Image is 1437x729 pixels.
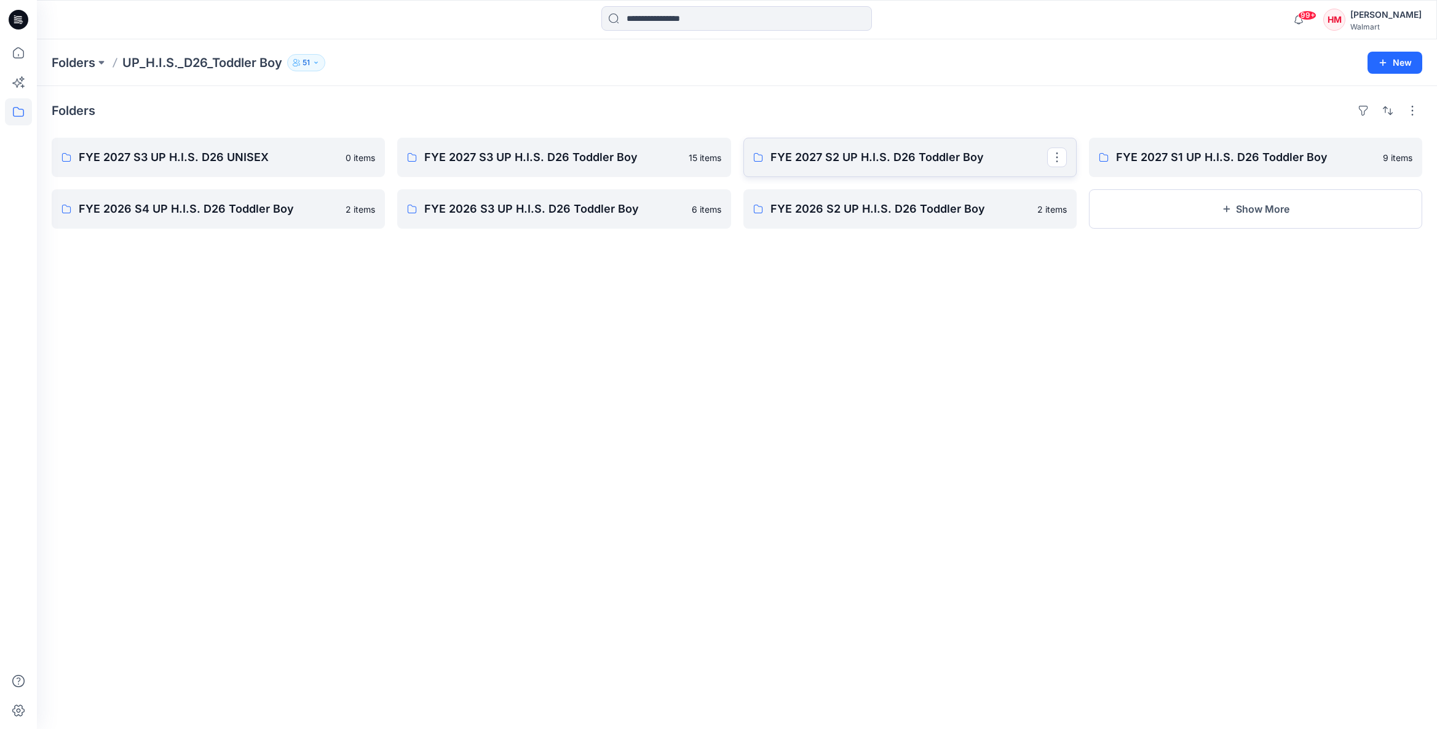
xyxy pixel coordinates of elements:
p: 15 items [689,151,721,164]
div: [PERSON_NAME] [1350,7,1422,22]
p: FYE 2027 S1 UP H.I.S. D26 Toddler Boy [1116,149,1376,166]
p: 2 items [346,203,375,216]
p: 6 items [692,203,721,216]
button: New [1368,52,1422,74]
p: UP_H.I.S._D26_Toddler Boy [122,54,282,71]
a: Folders [52,54,95,71]
button: 51 [287,54,325,71]
p: 51 [303,56,310,69]
p: 9 items [1383,151,1412,164]
a: FYE 2027 S3 UP H.I.S. D26 UNISEX0 items [52,138,385,177]
a: FYE 2026 S3 UP H.I.S. D26 Toddler Boy6 items [397,189,730,229]
p: 0 items [346,151,375,164]
a: FYE 2027 S1 UP H.I.S. D26 Toddler Boy9 items [1089,138,1422,177]
a: FYE 2027 S2 UP H.I.S. D26 Toddler Boy [743,138,1077,177]
button: Show More [1089,189,1422,229]
p: 2 items [1037,203,1067,216]
a: FYE 2027 S3 UP H.I.S. D26 Toddler Boy15 items [397,138,730,177]
p: FYE 2027 S3 UP H.I.S. D26 UNISEX [79,149,338,166]
p: FYE 2026 S2 UP H.I.S. D26 Toddler Boy [770,200,1030,218]
p: FYE 2026 S4 UP H.I.S. D26 Toddler Boy [79,200,338,218]
div: HM [1323,9,1345,31]
p: FYE 2026 S3 UP H.I.S. D26 Toddler Boy [424,200,684,218]
h4: Folders [52,103,95,118]
p: FYE 2027 S2 UP H.I.S. D26 Toddler Boy [770,149,1047,166]
span: 99+ [1298,10,1316,20]
a: FYE 2026 S2 UP H.I.S. D26 Toddler Boy2 items [743,189,1077,229]
p: FYE 2027 S3 UP H.I.S. D26 Toddler Boy [424,149,681,166]
div: Walmart [1350,22,1422,31]
a: FYE 2026 S4 UP H.I.S. D26 Toddler Boy2 items [52,189,385,229]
